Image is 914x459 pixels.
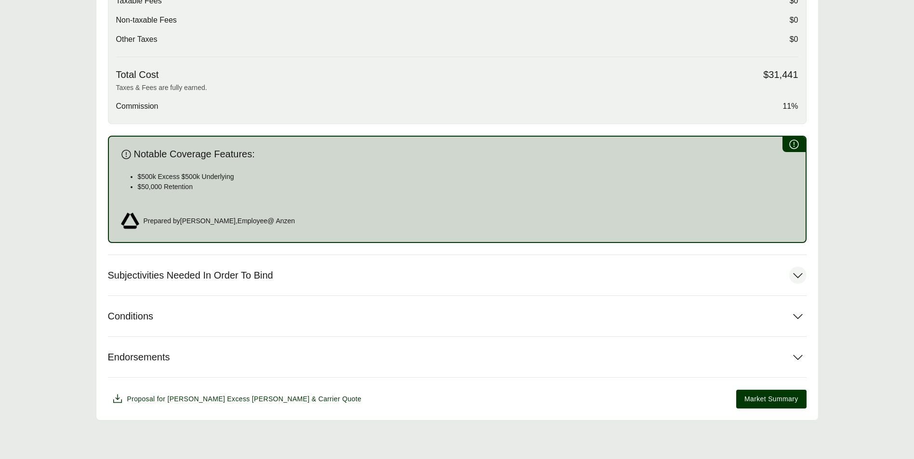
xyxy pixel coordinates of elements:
button: Endorsements [108,337,807,377]
button: Market Summary [736,390,806,408]
span: Subjectivities Needed In Order To Bind [108,269,273,281]
p: Taxes & Fees are fully earned. [116,83,798,93]
span: $31,441 [763,69,798,81]
span: $0 [790,14,798,26]
span: Total Cost [116,69,159,81]
span: Non-taxable Fees [116,14,177,26]
span: Prepared by [PERSON_NAME] , Employee @ Anzen [144,216,295,226]
span: Notable Coverage Features: [134,148,255,160]
span: Proposal for [127,394,362,404]
span: $0 [790,34,798,45]
span: Endorsements [108,351,170,363]
span: Conditions [108,310,154,322]
span: Market Summary [744,394,798,404]
p: $50,000 Retention [138,182,794,192]
button: Proposal for [PERSON_NAME] Excess [PERSON_NAME] & Carrier Quote [108,389,366,408]
span: [PERSON_NAME] Excess [PERSON_NAME] [167,395,309,403]
span: Other Taxes [116,34,158,45]
button: Conditions [108,296,807,336]
span: 11% [782,101,798,112]
p: $500k Excess $500k Underlying [138,172,794,182]
span: & Carrier Quote [312,395,361,403]
button: Subjectivities Needed In Order To Bind [108,255,807,295]
span: Commission [116,101,159,112]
